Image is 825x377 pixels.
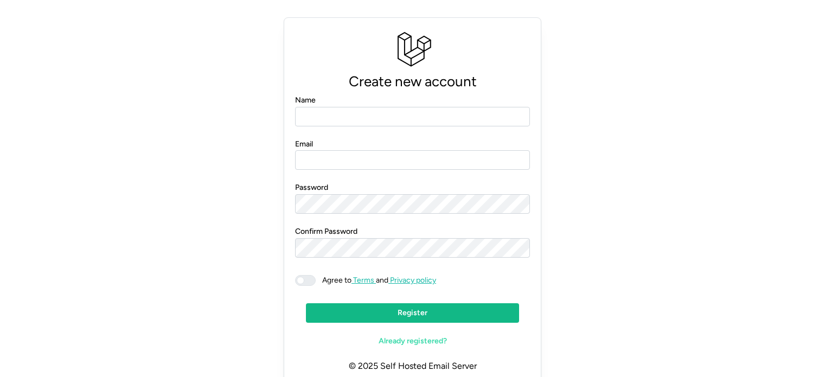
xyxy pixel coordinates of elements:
button: Register [306,303,519,323]
a: Already registered? [306,331,519,351]
p: Create new account [295,70,530,93]
span: Register [398,304,427,322]
a: Privacy policy [388,276,436,285]
span: Agree to [322,276,351,285]
label: Email [295,138,313,150]
label: Confirm Password [295,226,357,238]
label: Name [295,94,316,106]
label: Password [295,182,328,194]
a: Terms [351,276,376,285]
span: Already registered? [379,332,447,350]
span: and [316,275,436,286]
